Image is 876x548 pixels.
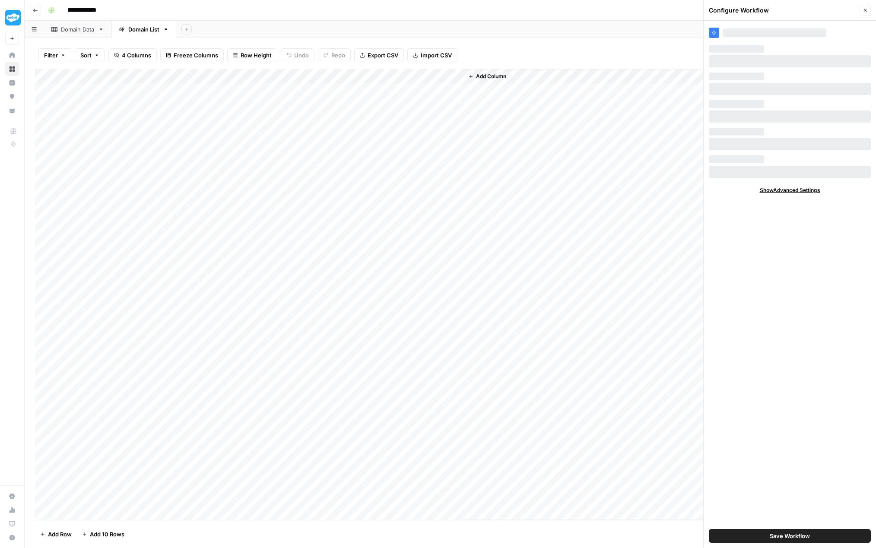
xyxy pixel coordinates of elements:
[281,48,314,62] button: Undo
[5,517,19,531] a: Learning Hub
[77,527,130,541] button: Add 10 Rows
[5,7,19,28] button: Workspace: Twinkl
[294,51,309,60] span: Undo
[318,48,351,62] button: Redo
[5,48,19,62] a: Home
[44,51,58,60] span: Filter
[760,186,820,194] span: Show Advanced Settings
[48,530,72,539] span: Add Row
[5,531,19,545] button: Help + Support
[61,25,95,34] div: Domain Data
[5,90,19,104] a: Opportunities
[5,104,19,117] a: Your Data
[227,48,277,62] button: Row Height
[111,21,176,38] a: Domain List
[709,529,871,543] button: Save Workflow
[770,532,810,540] span: Save Workflow
[368,51,398,60] span: Export CSV
[5,76,19,90] a: Insights
[407,48,457,62] button: Import CSV
[331,51,345,60] span: Redo
[122,51,151,60] span: 4 Columns
[160,48,224,62] button: Freeze Columns
[90,530,124,539] span: Add 10 Rows
[128,25,159,34] div: Domain List
[354,48,404,62] button: Export CSV
[5,10,21,25] img: Twinkl Logo
[75,48,105,62] button: Sort
[421,51,452,60] span: Import CSV
[5,503,19,517] a: Usage
[35,527,77,541] button: Add Row
[465,71,510,82] button: Add Column
[38,48,71,62] button: Filter
[44,21,111,38] a: Domain Data
[108,48,157,62] button: 4 Columns
[476,72,506,80] span: Add Column
[241,51,272,60] span: Row Height
[174,51,218,60] span: Freeze Columns
[80,51,92,60] span: Sort
[5,62,19,76] a: Browse
[5,489,19,503] a: Settings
